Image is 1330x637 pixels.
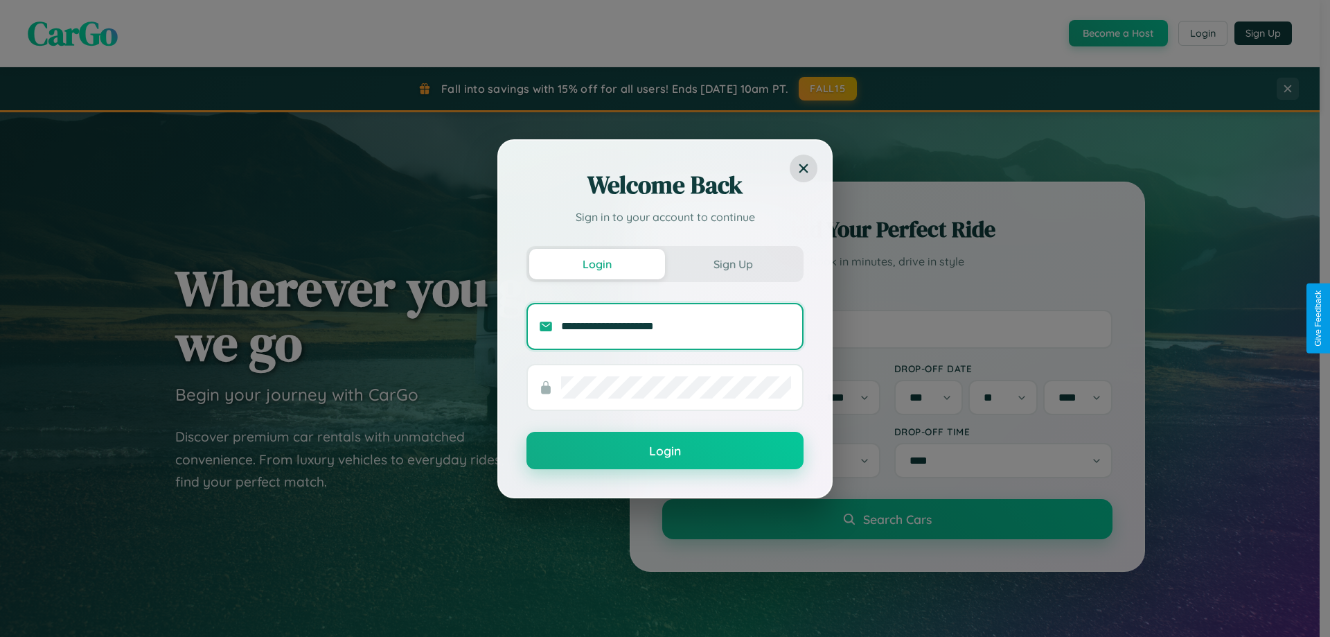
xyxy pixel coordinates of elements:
[526,209,804,225] p: Sign in to your account to continue
[529,249,665,279] button: Login
[665,249,801,279] button: Sign Up
[526,432,804,469] button: Login
[1313,290,1323,347] div: Give Feedback
[526,168,804,202] h2: Welcome Back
